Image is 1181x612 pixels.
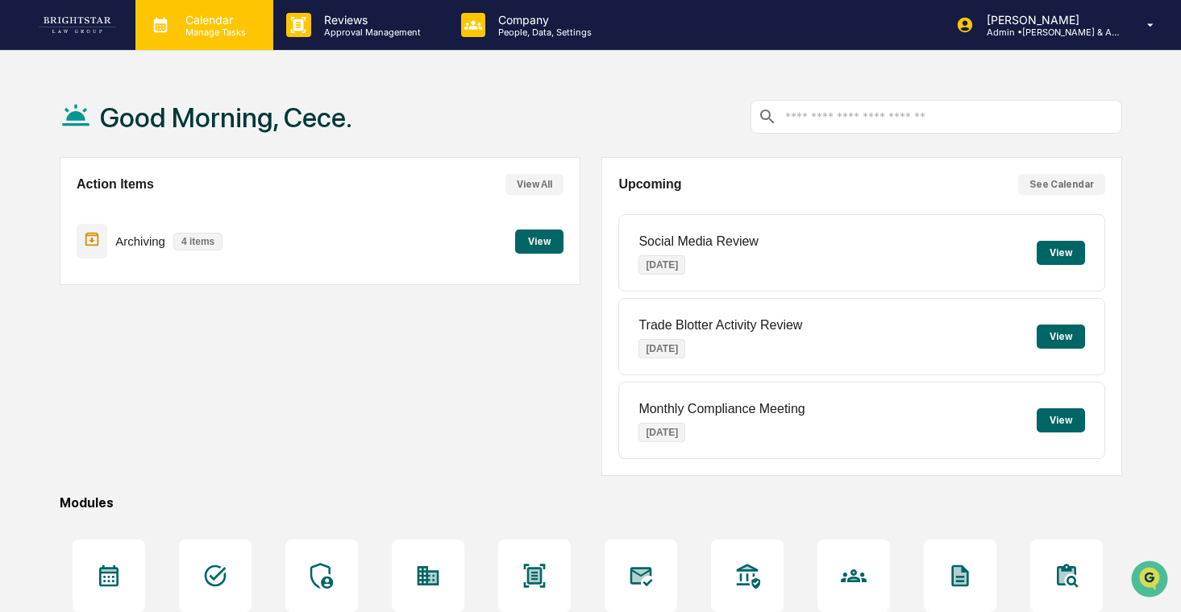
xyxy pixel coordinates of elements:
[117,331,130,344] div: 🗄️
[133,329,200,345] span: Attestations
[16,204,42,229] img: Cece Ferraez
[110,323,206,352] a: 🗄️Attestations
[485,13,600,27] p: Company
[485,27,600,38] p: People, Data, Settings
[16,34,293,60] p: How can we help?
[10,323,110,352] a: 🖐️Preclearance
[34,123,63,152] img: 8933085812038_c878075ebb4cc5468115_72.jpg
[173,27,254,38] p: Manage Tasks
[32,360,102,376] span: Data Lookup
[73,123,264,139] div: Start new chat
[100,101,352,134] h1: Good Morning, Cece.
[638,402,805,416] p: Monthly Compliance Meeting
[50,219,131,232] span: [PERSON_NAME]
[114,399,195,411] a: Powered byPylon
[638,234,759,249] p: Social Media Review
[16,331,29,344] div: 🖐️
[505,174,563,195] button: View All
[73,139,222,152] div: We're available if you need us!
[638,318,802,333] p: Trade Blotter Activity Review
[32,329,104,345] span: Preclearance
[173,233,222,250] p: 4 items
[16,247,42,273] img: Cece Ferraez
[515,229,563,254] button: View
[143,219,176,232] span: [DATE]
[618,177,681,192] h2: Upcoming
[311,27,429,38] p: Approval Management
[50,263,131,275] span: [PERSON_NAME]
[274,128,293,147] button: Start new chat
[1018,174,1105,195] button: See Calendar
[39,17,116,33] img: logo
[10,354,108,382] a: 🔎Data Lookup
[143,263,176,275] span: [DATE]
[1129,559,1173,602] iframe: Open customer support
[638,255,685,275] p: [DATE]
[16,362,29,374] div: 🔎
[1037,325,1085,349] button: View
[638,423,685,442] p: [DATE]
[1037,241,1085,265] button: View
[974,13,1124,27] p: [PERSON_NAME]
[250,176,293,195] button: See all
[16,179,108,192] div: Past conversations
[60,495,1123,511] div: Modules
[173,13,254,27] p: Calendar
[311,13,429,27] p: Reviews
[1037,408,1085,432] button: View
[638,339,685,358] p: [DATE]
[134,263,139,275] span: •
[77,177,154,192] h2: Action Items
[16,123,45,152] img: 1746055101610-c473b297-6a78-478c-a979-82029cc54cd1
[515,233,563,248] a: View
[160,399,195,411] span: Pylon
[974,27,1124,38] p: Admin • [PERSON_NAME] & Associates
[115,234,165,248] p: Archiving
[134,219,139,232] span: •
